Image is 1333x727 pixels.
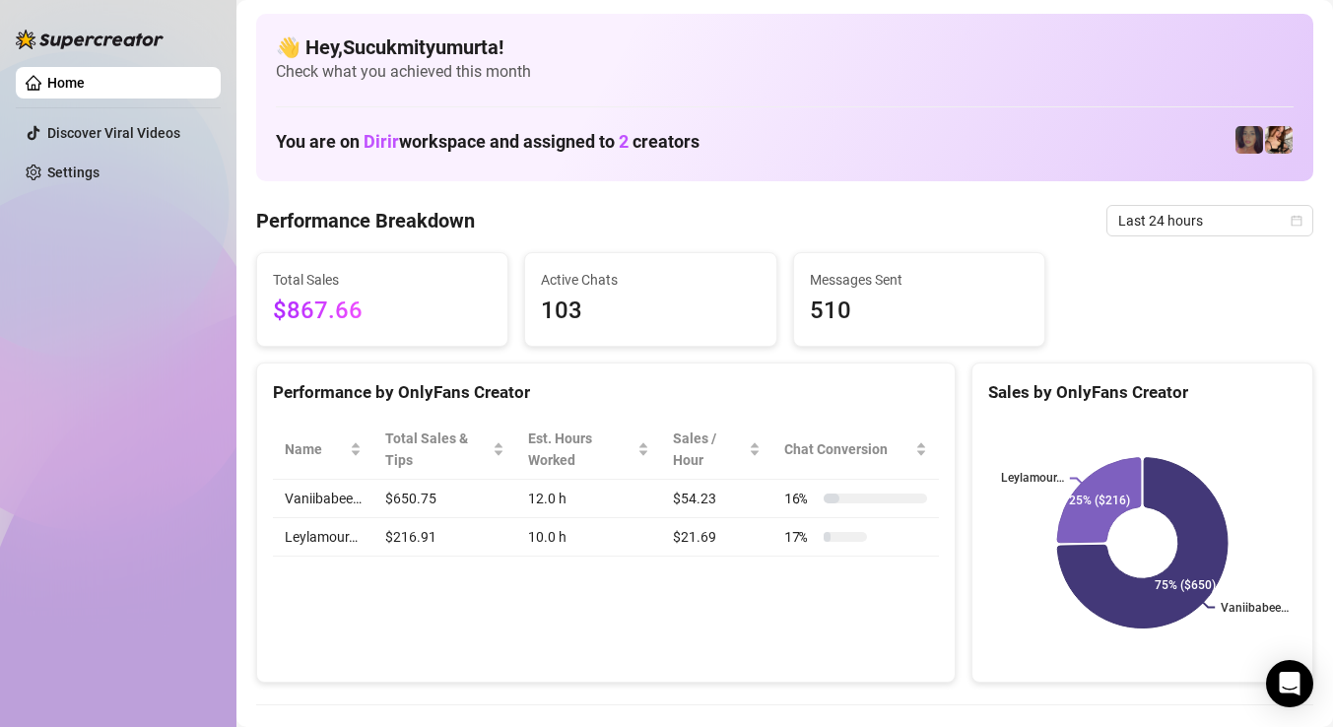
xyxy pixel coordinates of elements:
th: Total Sales & Tips [373,420,516,480]
td: Vaniibabee… [273,480,373,518]
span: Messages Sent [810,269,1029,291]
span: Dirir [364,131,399,152]
span: Last 24 hours [1118,206,1301,235]
th: Name [273,420,373,480]
td: Leylamour… [273,518,373,557]
td: 10.0 h [516,518,661,557]
a: Home [47,75,85,91]
span: 103 [541,293,760,330]
h4: Performance Breakdown [256,207,475,234]
span: Total Sales [273,269,492,291]
td: $650.75 [373,480,516,518]
th: Sales / Hour [661,420,772,480]
td: $21.69 [661,518,772,557]
span: Total Sales & Tips [385,428,489,471]
td: $216.91 [373,518,516,557]
h1: You are on workspace and assigned to creators [276,131,700,153]
img: logo-BBDzfeDw.svg [16,30,164,49]
h4: 👋 Hey, Sucukmityumurta ! [276,33,1294,61]
th: Chat Conversion [772,420,939,480]
text: Leylamour… [1001,472,1064,486]
span: Sales / Hour [673,428,745,471]
span: $867.66 [273,293,492,330]
td: 12.0 h [516,480,661,518]
a: Settings [47,165,100,180]
img: Vaniibabee [1265,126,1293,154]
div: Open Intercom Messenger [1266,660,1313,707]
div: Performance by OnlyFans Creator [273,379,939,406]
span: Active Chats [541,269,760,291]
a: Discover Viral Videos [47,125,180,141]
div: Est. Hours Worked [528,428,633,471]
span: calendar [1291,215,1302,227]
img: Leylamour [1235,126,1263,154]
span: Check what you achieved this month [276,61,1294,83]
span: 17 % [784,526,816,548]
span: 510 [810,293,1029,330]
td: $54.23 [661,480,772,518]
span: Chat Conversion [784,438,911,460]
span: 2 [619,131,629,152]
div: Sales by OnlyFans Creator [988,379,1297,406]
span: Name [285,438,346,460]
span: 16 % [784,488,816,509]
text: Vaniibabee… [1221,601,1289,615]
